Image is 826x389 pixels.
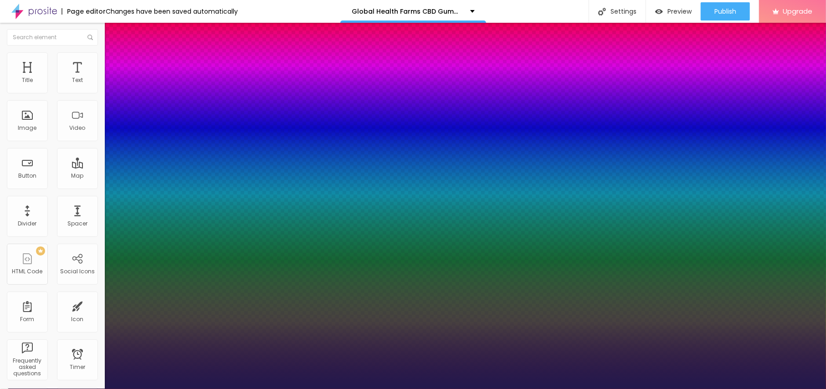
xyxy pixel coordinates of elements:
[62,8,106,15] div: Page editor
[106,8,238,15] div: Changes have been saved automatically
[72,316,84,322] div: Icon
[598,8,606,15] img: Icone
[87,35,93,40] img: Icone
[72,77,83,83] div: Text
[7,29,98,46] input: Search element
[72,173,84,179] div: Map
[783,7,812,15] span: Upgrade
[646,2,701,20] button: Preview
[21,316,35,322] div: Form
[701,2,750,20] button: Publish
[714,8,736,15] span: Publish
[70,364,85,370] div: Timer
[352,8,463,15] p: Global Health Farms CBD Gummies
[667,8,692,15] span: Preview
[67,220,87,227] div: Spacer
[12,268,43,275] div: HTML Code
[655,8,663,15] img: view-1.svg
[70,125,86,131] div: Video
[9,358,45,377] div: Frequently asked questions
[18,220,37,227] div: Divider
[22,77,33,83] div: Title
[18,173,36,179] div: Button
[60,268,95,275] div: Social Icons
[18,125,37,131] div: Image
